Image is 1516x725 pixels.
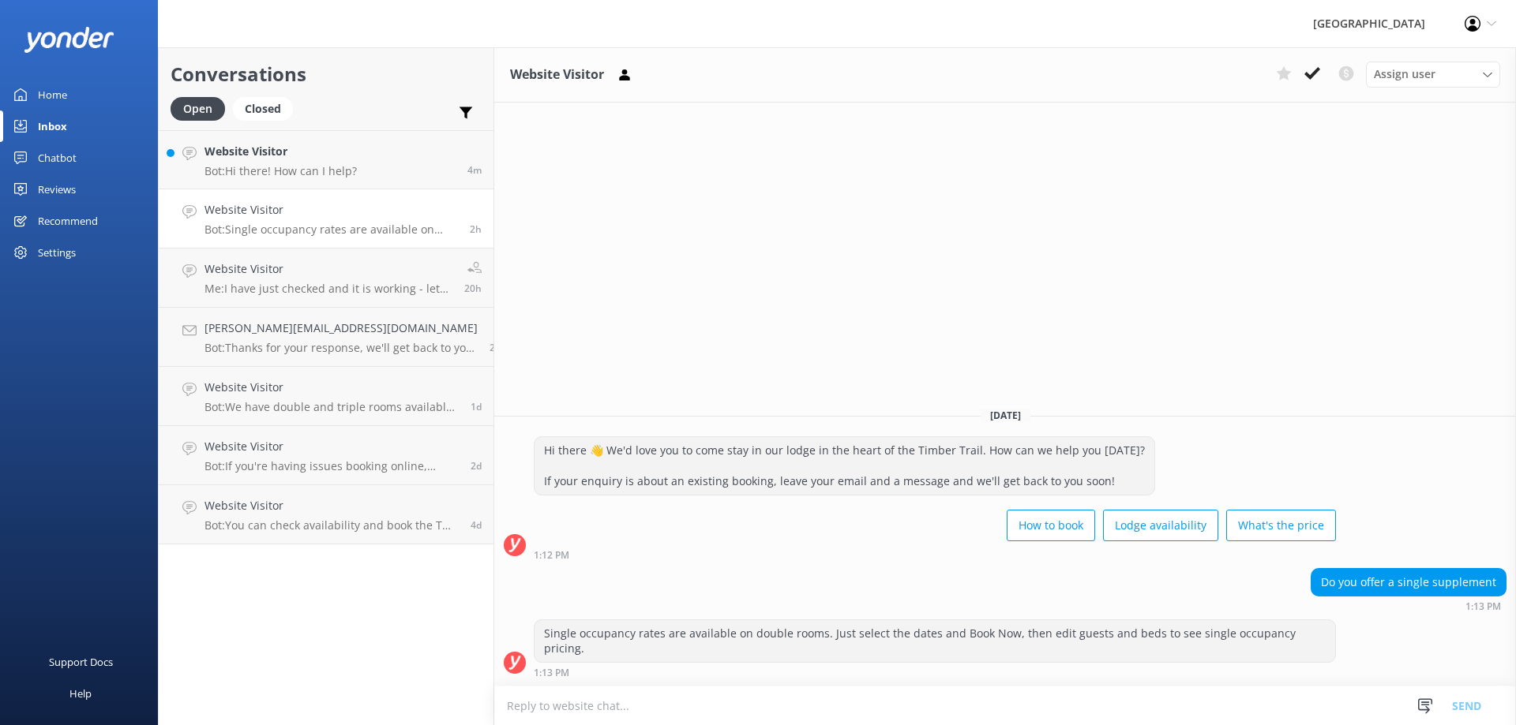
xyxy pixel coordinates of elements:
p: Bot: Single occupancy rates are available on double rooms. Just select the dates and Book Now, th... [205,222,458,237]
span: Sep 25 2025 03:37pm (UTC +12:00) Pacific/Auckland [467,163,482,177]
div: Chatbot [38,142,77,174]
img: yonder-white-logo.png [24,27,114,53]
p: Bot: Thanks for your response, we'll get back to you as soon as we can during opening hours. [205,341,478,355]
h4: Website Visitor [205,143,357,160]
div: Reviews [38,174,76,205]
span: Sep 24 2025 04:44pm (UTC +12:00) Pacific/Auckland [490,341,507,354]
div: Inbox [38,110,67,142]
button: How to book [1007,510,1095,541]
div: Open [171,97,225,121]
a: Closed [233,99,301,117]
h4: Website Visitor [205,438,459,455]
button: Lodge availability [1103,510,1218,541]
div: Sep 25 2025 01:13pm (UTC +12:00) Pacific/Auckland [1311,600,1507,611]
button: What's the price [1226,510,1336,541]
h4: Website Visitor [205,379,459,396]
div: Home [38,79,67,110]
a: Website VisitorMe:I have just checked and it is working - let us know how we can help20h [159,249,493,308]
div: Hi there 👋 We'd love you to come stay in our lodge in the heart of the Timber Trail. How can we h... [535,437,1154,495]
div: Support Docs [49,646,113,678]
h4: Website Visitor [205,201,458,219]
a: Website VisitorBot:You can check availability and book the Two Night Package online at [URL][DOMA... [159,485,493,544]
div: Closed [233,97,293,121]
div: Do you offer a single supplement [1311,569,1506,596]
p: Me: I have just checked and it is working - let us know how we can help [205,282,452,296]
div: Sep 25 2025 01:13pm (UTC +12:00) Pacific/Auckland [534,667,1336,678]
span: Sep 21 2025 08:35am (UTC +12:00) Pacific/Auckland [471,518,482,532]
span: [DATE] [981,409,1030,422]
span: Sep 25 2025 01:13pm (UTC +12:00) Pacific/Auckland [470,222,482,236]
div: Assign User [1366,62,1500,87]
h4: Website Visitor [205,260,452,278]
strong: 1:13 PM [534,668,569,678]
h4: [PERSON_NAME][EMAIL_ADDRESS][DOMAIN_NAME] [205,320,478,337]
span: Sep 24 2025 07:31pm (UTC +12:00) Pacific/Auckland [464,282,482,295]
div: Recommend [38,205,98,237]
span: Sep 24 2025 08:15am (UTC +12:00) Pacific/Auckland [471,400,482,413]
strong: 1:12 PM [534,551,569,560]
div: Help [69,678,92,709]
span: Sep 22 2025 11:32pm (UTC +12:00) Pacific/Auckland [471,459,482,473]
div: Settings [38,237,76,268]
a: Website VisitorBot:We have double and triple rooms available, with configurations including gener... [159,367,493,426]
a: Open [171,99,233,117]
span: Assign user [1374,65,1435,83]
h3: Website Visitor [510,65,604,85]
div: Sep 25 2025 01:12pm (UTC +12:00) Pacific/Auckland [534,549,1336,560]
p: Bot: We have double and triple rooms available, with configurations including generous king-sized... [205,400,459,414]
h2: Conversations [171,59,482,89]
h4: Website Visitor [205,497,459,514]
a: [PERSON_NAME][EMAIL_ADDRESS][DOMAIN_NAME]Bot:Thanks for your response, we'll get back to you as s... [159,308,493,367]
strong: 1:13 PM [1465,602,1501,611]
a: Website VisitorBot:Hi there! How can I help?4m [159,130,493,189]
p: Bot: If you're having issues booking online, please contact the team on [PHONE_NUMBER] or email [... [205,459,459,473]
a: Website VisitorBot:If you're having issues booking online, please contact the team on [PHONE_NUMB... [159,426,493,485]
p: Bot: Hi there! How can I help? [205,164,357,178]
a: Website VisitorBot:Single occupancy rates are available on double rooms. Just select the dates an... [159,189,493,249]
div: Single occupancy rates are available on double rooms. Just select the dates and Book Now, then ed... [535,620,1335,662]
p: Bot: You can check availability and book the Two Night Package online at [URL][DOMAIN_NAME]. Once... [205,518,459,533]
